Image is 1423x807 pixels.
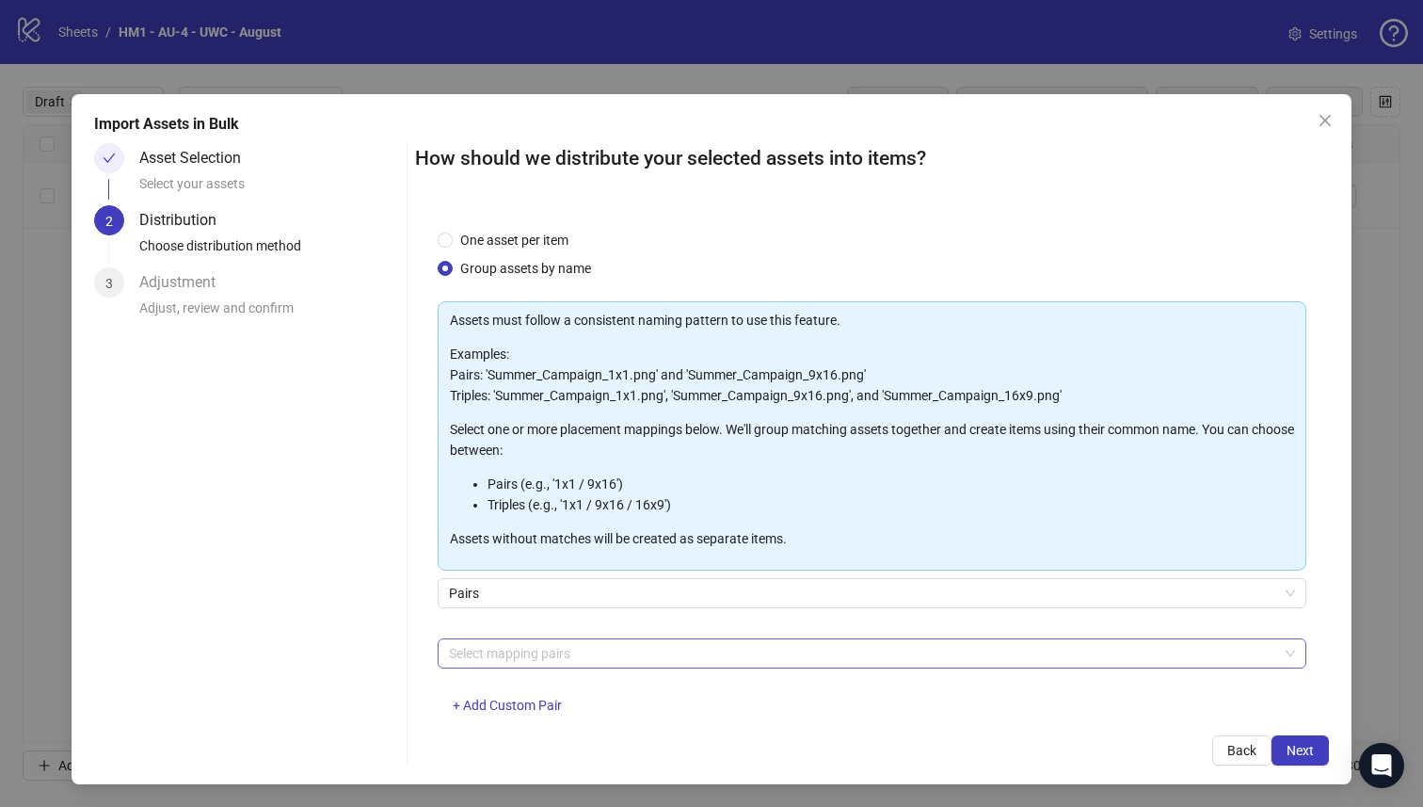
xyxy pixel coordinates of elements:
[450,528,1295,549] p: Assets without matches will be created as separate items.
[1271,735,1329,766] button: Next
[415,143,1330,174] h2: How should we distribute your selected assets into items?
[103,152,116,165] span: check
[1359,743,1404,788] div: Open Intercom Messenger
[438,691,577,721] button: + Add Custom Pair
[139,267,231,298] div: Adjustment
[1310,105,1340,136] button: Close
[139,205,232,235] div: Distribution
[453,698,562,713] span: + Add Custom Pair
[453,258,599,279] span: Group assets by name
[488,494,1295,515] li: Triples (e.g., '1x1 / 9x16 / 16x9')
[449,579,1296,607] span: Pairs
[488,474,1295,494] li: Pairs (e.g., '1x1 / 9x16')
[139,298,399,330] div: Adjust, review and confirm
[1212,735,1271,766] button: Back
[139,173,399,205] div: Select your assets
[94,113,1330,136] div: Import Assets in Bulk
[105,276,113,291] span: 3
[1318,113,1333,128] span: close
[450,419,1295,460] p: Select one or more placement mappings below. We'll group matching assets together and create item...
[450,344,1295,406] p: Examples: Pairs: 'Summer_Campaign_1x1.png' and 'Summer_Campaign_9x16.png' Triples: 'Summer_Campai...
[139,235,399,267] div: Choose distribution method
[139,143,256,173] div: Asset Selection
[105,214,113,229] span: 2
[450,310,1295,331] p: Assets must follow a consistent naming pattern to use this feature.
[453,230,576,250] span: One asset per item
[1227,743,1256,758] span: Back
[1287,743,1314,758] span: Next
